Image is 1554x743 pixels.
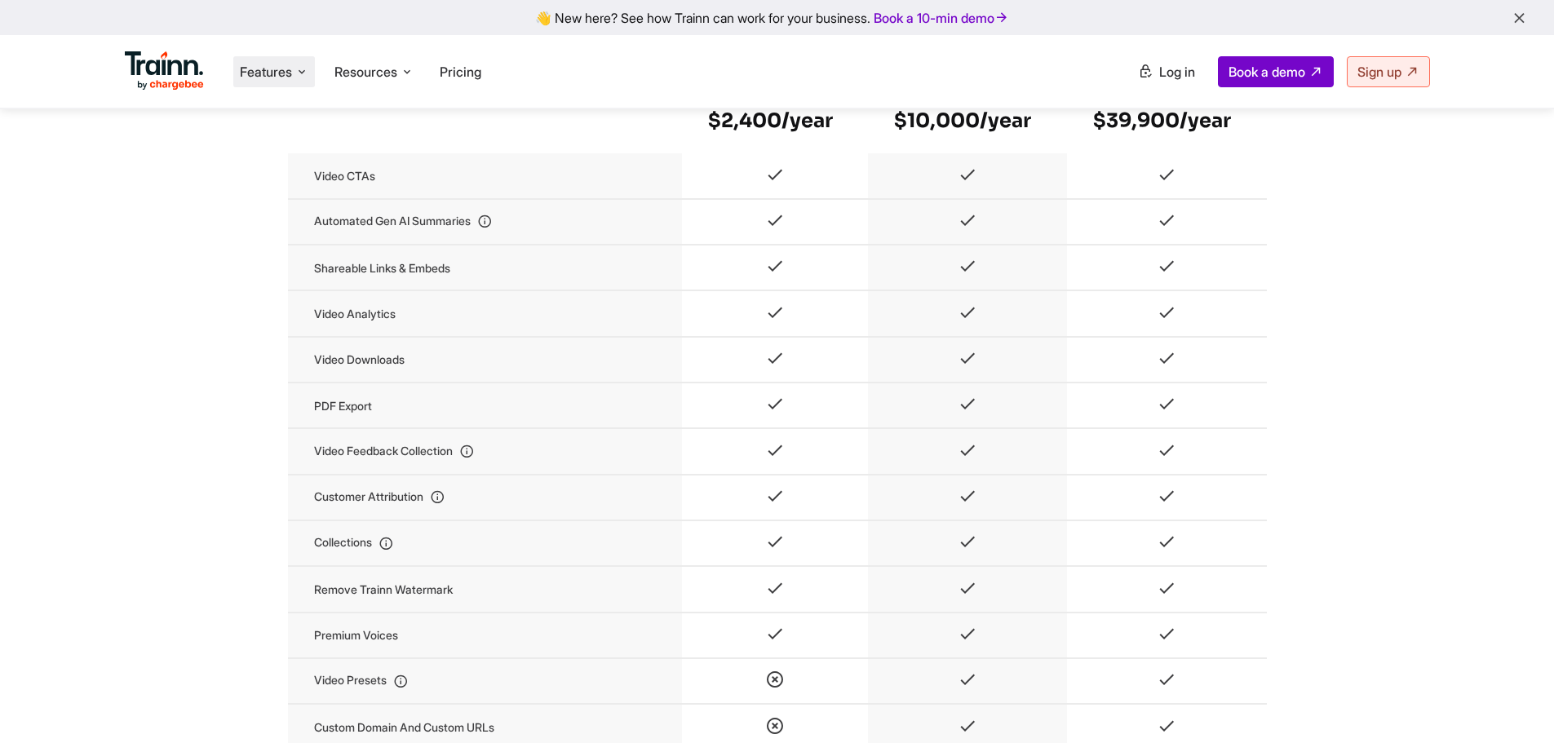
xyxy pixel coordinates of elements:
td: Collections [288,520,682,566]
a: Log in [1128,57,1205,86]
img: Trainn Logo [125,51,205,91]
td: Video feedback collection [288,428,682,474]
h6: $10,000/year [894,108,1041,134]
h6: $2,400/year [708,108,842,134]
h6: $39,900/year [1093,108,1241,134]
td: Video analytics [288,290,682,336]
span: Features [240,63,292,81]
a: Book a 10-min demo [870,7,1012,29]
td: Video downloads [288,337,682,383]
span: Book a demo [1229,64,1305,80]
a: Pricing [440,64,481,80]
div: 👋 New here? See how Trainn can work for your business. [10,10,1544,25]
td: Automated Gen AI Summaries [288,199,682,245]
a: Sign up [1347,56,1430,87]
span: Log in [1159,64,1195,80]
td: Customer attribution [288,475,682,520]
a: Book a demo [1218,56,1334,87]
span: Sign up [1357,64,1401,80]
td: Remove Trainn watermark [288,566,682,612]
td: PDF export [288,383,682,428]
td: Video CTAs [288,153,682,198]
td: Video presets [288,658,682,704]
td: Premium voices [288,613,682,658]
span: Resources [334,63,397,81]
iframe: Chat Widget [1472,665,1554,743]
td: Shareable links & embeds [288,245,682,290]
